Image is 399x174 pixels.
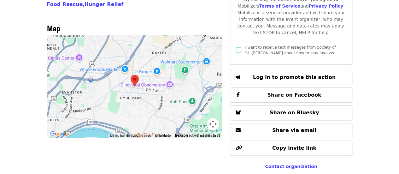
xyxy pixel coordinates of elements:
[270,110,319,116] span: Share on Bluesky
[265,164,317,169] a: Contact organization
[245,45,337,55] span: I want to receive text messages from Society of St. [PERSON_NAME] about how to stay involved.
[47,1,85,7] span: ,
[84,1,123,7] a: Hunger Relief
[47,1,83,7] a: Food Rescue
[308,3,343,9] a: Privacy Policy
[267,92,321,98] span: Share on Facebook
[175,134,220,137] a: [PERSON_NAME] một lỗi bản đồ
[49,130,69,138] img: Google
[230,105,352,120] button: Share on Bluesky
[47,22,60,33] span: Map
[207,118,219,130] button: Các chế độ điều khiển camera trên bản đồ
[272,145,316,151] span: Copy invite link
[49,130,69,138] a: Mở khu vực này trong Google Maps (mở cửa sổ mới)
[272,127,316,133] span: Share via email
[230,141,352,156] button: Copy invite link
[259,3,300,9] a: Terms of Service
[110,134,151,137] span: Dữ liệu bản đồ ©2025 Google
[253,74,336,80] span: Log in to promote this action
[230,123,352,138] button: Share via email
[230,70,352,85] button: Log in to promote this action
[155,134,171,137] a: Điều khoản (mở trong thẻ mới)
[230,87,352,103] button: Share on Facebook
